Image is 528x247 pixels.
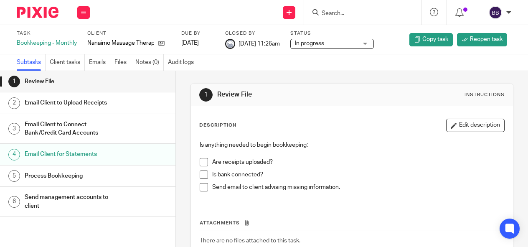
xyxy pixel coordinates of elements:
[465,92,505,98] div: Instructions
[422,35,448,43] span: Copy task
[225,39,235,49] img: Copy%20of%20Rockies%20accounting%20v3%20(1).png
[25,148,120,160] h1: Email Client for Statements
[181,30,215,37] label: Due by
[212,183,504,191] p: Send email to client advising missing information.
[8,97,20,109] div: 2
[25,118,120,140] h1: Email Client to Connect Bank/Credit Card Accounts
[295,41,324,46] span: In progress
[168,54,198,71] a: Audit logs
[446,119,505,132] button: Edit description
[290,30,374,37] label: Status
[8,123,20,135] div: 3
[239,41,280,47] span: [DATE] 11:26am
[8,170,20,182] div: 5
[17,39,77,47] div: Bookkeeping - Monthly
[25,75,120,88] h1: Review File
[25,97,120,109] h1: Email Client to Upload Receipts
[17,7,58,18] img: Pixie
[200,141,504,149] p: Is anything needed to begin bookkeeping:
[25,170,120,182] h1: Process Bookkeeping
[114,54,131,71] a: Files
[457,33,507,46] a: Reopen task
[87,30,171,37] label: Client
[89,54,110,71] a: Emails
[8,76,20,87] div: 1
[8,196,20,208] div: 6
[321,10,396,18] input: Search
[409,33,453,46] a: Copy task
[135,54,164,71] a: Notes (0)
[50,54,85,71] a: Client tasks
[212,171,504,179] p: Is bank connected?
[25,191,120,212] h1: Send management accounts to client
[200,221,240,225] span: Attachments
[225,30,280,37] label: Closed by
[489,6,502,19] img: svg%3E
[17,30,77,37] label: Task
[8,149,20,160] div: 4
[17,54,46,71] a: Subtasks
[199,122,236,129] p: Description
[212,158,504,166] p: Are receipts uploaded?
[470,35,503,43] span: Reopen task
[200,238,300,244] span: There are no files attached to this task.
[181,39,215,47] div: [DATE]
[87,39,154,47] p: Nanaimo Massage Therapy
[199,88,213,102] div: 1
[217,90,370,99] h1: Review File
